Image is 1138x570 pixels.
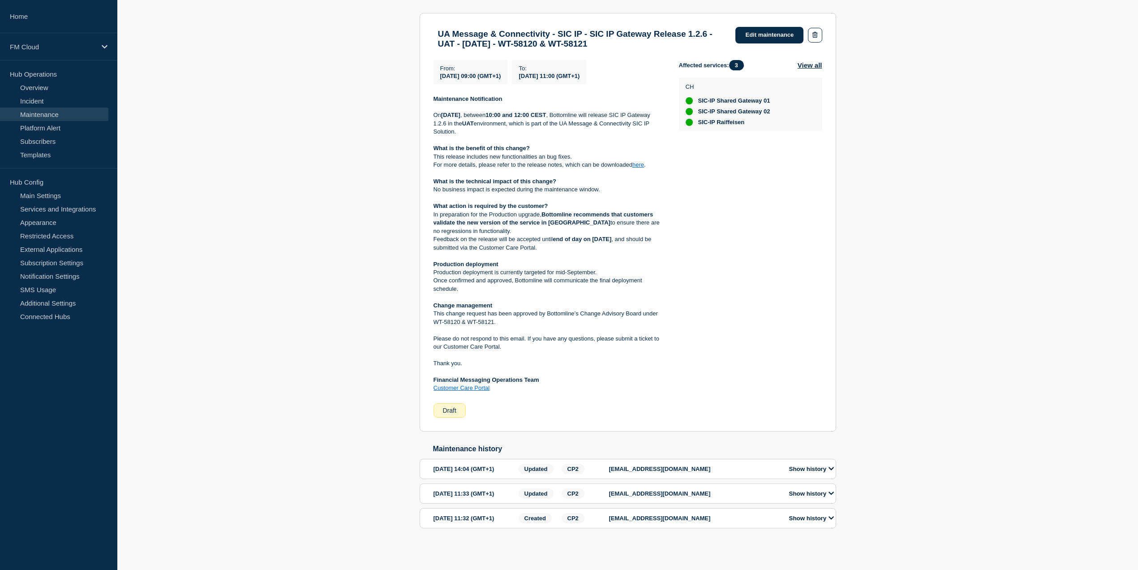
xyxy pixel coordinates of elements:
[434,376,539,383] strong: Financial Messaging Operations Team
[434,403,466,418] div: Draft
[562,464,584,474] span: CP2
[434,464,516,474] div: [DATE] 14:04 (GMT+1)
[434,111,665,136] p: On , between , Bottomline will release SIC IP Gateway 1.2.6 in the environment, which is part of ...
[562,513,584,523] span: CP2
[609,466,779,472] p: [EMAIL_ADDRESS][DOMAIN_NAME]
[434,186,665,194] p: No business impact is expected during the maintenance window.
[434,384,490,391] a: Customer Care Portal
[485,112,546,118] strong: 10:00 and 12:00 CEST
[519,65,580,72] p: To :
[10,43,96,51] p: FM Cloud
[434,302,492,309] strong: Change management
[434,211,665,235] p: In preparation for the Production upgrade, to ensure there are no regressions in functionality.
[686,83,770,90] p: CH
[434,153,665,161] p: This release includes new functionalities an bug fixes.
[440,65,501,72] p: From :
[632,161,644,168] a: here
[434,211,655,226] strong: Bottomline recommends that customers validate the new version of the service in [GEOGRAPHIC_DATA]
[434,276,665,293] p: Once confirmed and approved, Bottomline will communicate the final deployment schedule.
[553,236,611,242] strong: end of day on [DATE]
[519,513,552,523] span: Created
[441,112,460,118] strong: [DATE]
[519,73,580,79] span: [DATE] 11:00 (GMT+1)
[434,95,502,102] strong: Maintenance Notification
[434,161,665,169] p: For more details, please refer to the release notes, which can be downloaded .
[679,60,748,70] span: Affected services:
[798,60,822,70] button: View all
[434,268,665,276] p: Production deployment is currently targeted for mid-September.
[434,145,530,151] strong: What is the benefit of this change?
[434,178,557,185] strong: What is the technical impact of this change?
[562,488,584,499] span: CP2
[729,60,744,70] span: 3
[786,490,837,497] button: Show history
[786,465,837,473] button: Show history
[438,29,727,49] h3: UA Message & Connectivity - SIC IP - SIC IP Gateway Release 1.2.6 - UAT - [DATE] - WT-58120 & WT-...
[735,27,803,43] a: Edit maintenance
[609,490,779,497] p: [EMAIL_ADDRESS][DOMAIN_NAME]
[519,488,554,499] span: Updated
[686,108,693,115] div: up
[434,335,665,351] p: Please do not respond to this email. If you have any questions, please submit a ticket to our Cus...
[786,514,837,522] button: Show history
[686,97,693,104] div: up
[462,120,474,127] strong: UAT
[698,119,745,126] span: SIC-IP Raiffeisen
[440,73,501,79] span: [DATE] 09:00 (GMT+1)
[433,445,836,453] h2: Maintenance history
[434,359,665,367] p: Thank you.
[686,119,693,126] div: up
[434,310,665,326] p: This change request has been approved by Bottomline’s Change Advisory Board under WT-58120 & WT-5...
[519,464,554,474] span: Updated
[434,488,516,499] div: [DATE] 11:33 (GMT+1)
[434,513,516,523] div: [DATE] 11:32 (GMT+1)
[698,108,770,115] span: SIC-IP Shared Gateway 02
[434,235,665,252] p: Feedback on the release will be accepted until , and should be submitted via the Customer Care Po...
[434,203,548,209] strong: What action is required by the customer?
[609,515,779,522] p: [EMAIL_ADDRESS][DOMAIN_NAME]
[434,261,498,268] strong: Production deployment
[698,97,770,104] span: SIC-IP Shared Gateway 01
